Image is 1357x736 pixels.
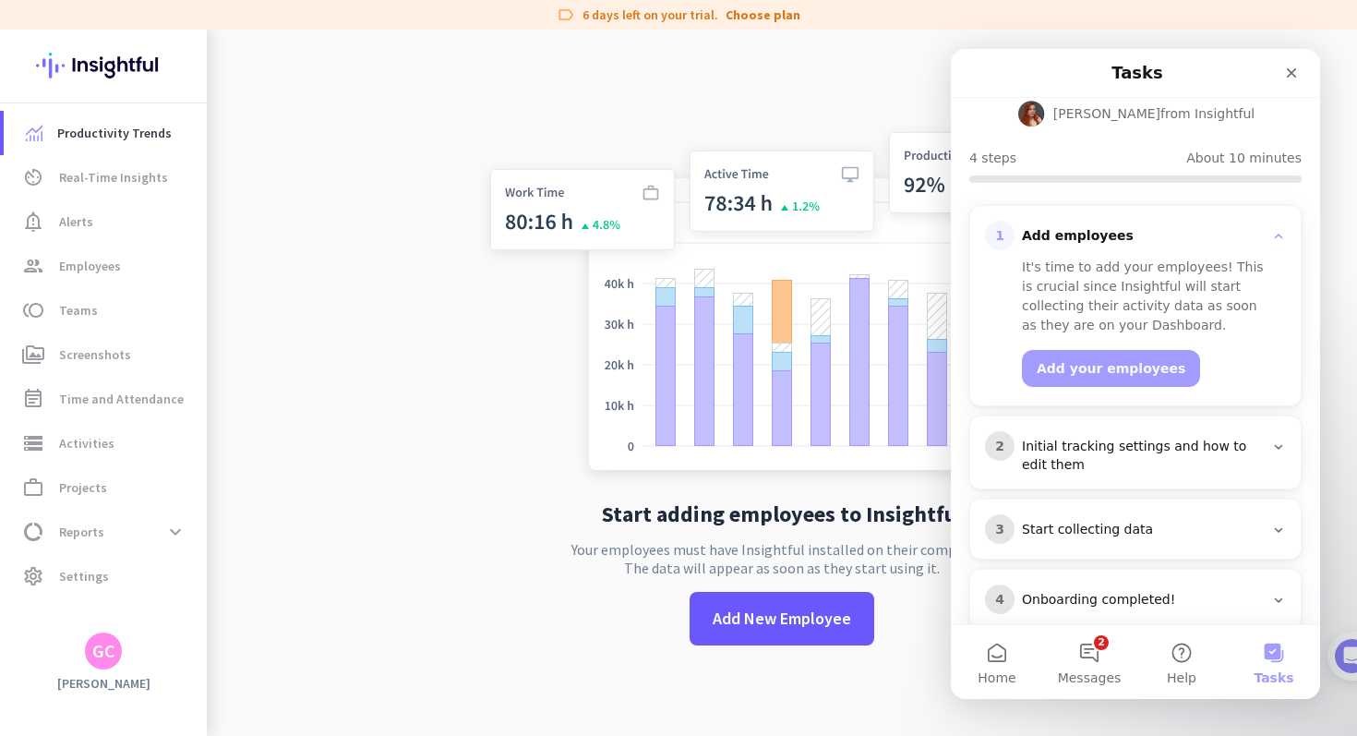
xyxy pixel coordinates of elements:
span: Teams [59,299,98,321]
i: event_note [22,388,44,410]
i: group [22,255,44,277]
i: perm_media [22,344,44,366]
i: work_outline [22,477,44,499]
i: notification_important [22,211,44,233]
img: menu-item [26,125,42,141]
span: Activities [59,432,114,454]
span: Productivity Trends [57,122,172,144]
button: expand_more [159,515,192,549]
span: Alerts [59,211,93,233]
i: av_timer [22,166,44,188]
span: Projects [59,477,107,499]
a: event_noteTime and Attendance [4,377,207,421]
a: tollTeams [4,288,207,332]
i: label [557,6,575,24]
a: av_timerReal-Time Insights [4,155,207,199]
a: groupEmployees [4,244,207,288]
span: Time and Attendance [59,388,184,410]
span: Employees [59,255,121,277]
a: perm_mediaScreenshots [4,332,207,377]
span: Settings [59,565,109,587]
a: Choose plan [726,6,800,24]
span: Reports [59,521,104,543]
img: Insightful logo [36,30,171,102]
a: settingsSettings [4,554,207,598]
a: work_outlineProjects [4,465,207,510]
button: Add New Employee [690,592,874,646]
i: storage [22,432,44,454]
a: menu-itemProductivity Trends [4,111,207,155]
div: GC [92,642,115,660]
h2: Start adding employees to Insightful [602,503,963,525]
span: Real-Time Insights [59,166,168,188]
i: toll [22,299,44,321]
a: data_usageReportsexpand_more [4,510,207,554]
a: storageActivities [4,421,207,465]
p: Your employees must have Insightful installed on their computers. The data will appear as soon as... [571,540,992,577]
i: settings [22,565,44,587]
span: Screenshots [59,344,131,366]
span: Add New Employee [713,607,851,631]
i: data_usage [22,521,44,543]
iframe: To enrich screen reader interactions, please activate Accessibility in Grammarly extension settings [951,49,1320,699]
img: no-search-results [476,121,1087,489]
a: notification_importantAlerts [4,199,207,244]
